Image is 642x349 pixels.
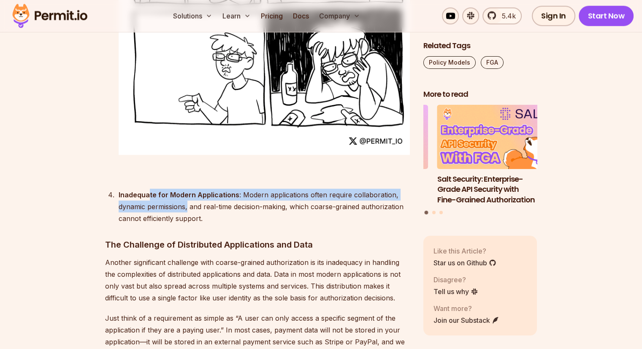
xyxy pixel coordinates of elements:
a: 5.4k [482,8,522,25]
button: Go to slide 2 [432,210,436,214]
a: Start Now [579,6,634,26]
img: Permit logo [8,2,91,30]
a: Docs [290,8,312,25]
a: FGA [481,56,504,69]
h3: Authentication and Authorization with Firebase [314,174,428,195]
a: Pricing [257,8,286,25]
div: ⁠ [119,169,410,180]
strong: Inadequate for Modern Applications [119,191,239,199]
button: Company [316,8,363,25]
button: Learn [219,8,254,25]
span: 5.4k [497,11,516,21]
button: Solutions [170,8,216,25]
img: Salt Security: Enterprise-Grade API Security with Fine-Grained Authorization [437,105,551,169]
h3: Salt Security: Enterprise-Grade API Security with Fine-Grained Authorization [437,174,551,205]
a: Star us on Github [433,257,496,267]
h2: Related Tags [423,41,537,51]
p: Another significant challenge with coarse-grained authorization is its inadequacy in handling the... [105,256,410,304]
button: Go to slide 3 [439,210,443,214]
a: Policy Models [423,56,476,69]
a: Join our Substack [433,315,499,325]
p: Disagree? [433,274,478,284]
div: Posts [423,105,537,215]
a: Salt Security: Enterprise-Grade API Security with Fine-Grained AuthorizationSalt Security: Enterp... [437,105,551,205]
a: Sign In [532,6,575,26]
h3: The Challenge of Distributed Applications and Data [105,238,410,251]
p: Like this Article? [433,245,496,256]
a: Tell us why [433,286,478,296]
li: 1 of 3 [437,105,551,205]
p: Want more? [433,303,499,313]
button: Go to slide 1 [425,210,428,214]
img: Authentication and Authorization with Firebase [314,105,428,169]
li: 3 of 3 [314,105,428,205]
h2: More to read [423,89,537,100]
div: : Modern applications often require collaboration, dynamic permissions, and real-time decision-ma... [119,189,410,224]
